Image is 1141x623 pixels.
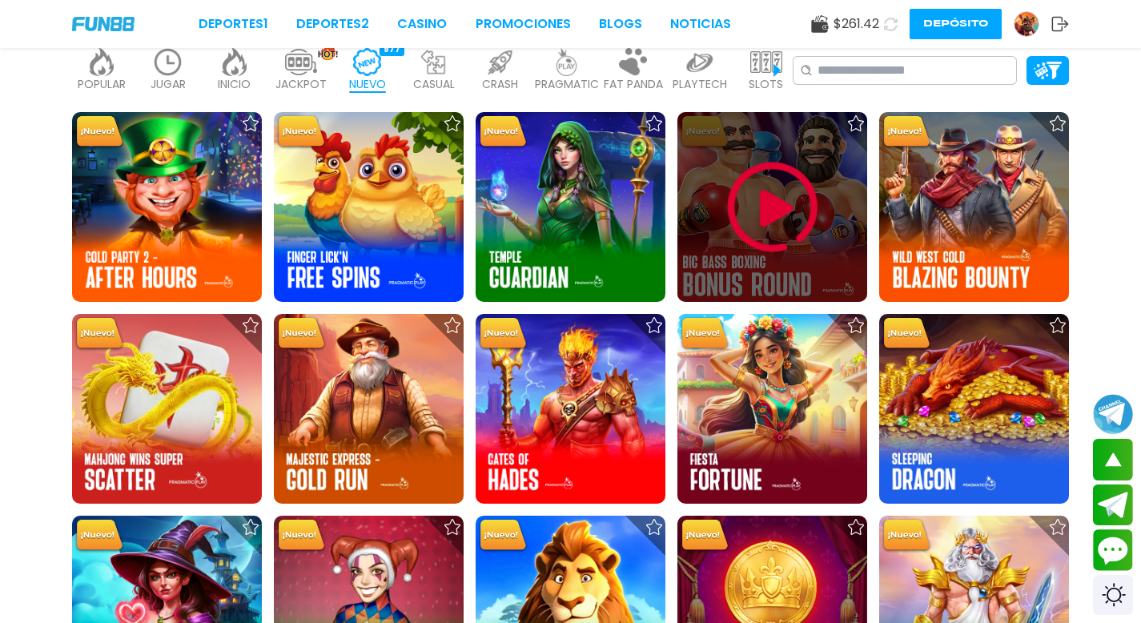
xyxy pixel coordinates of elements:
[670,14,731,34] a: NOTICIAS
[673,76,727,93] p: PLAYTECH
[274,112,464,302] img: Finger Lick’n Free Spins
[199,14,268,34] a: Deportes1
[78,76,126,93] p: POPULAR
[1014,11,1051,37] a: Avatar
[551,48,583,76] img: pragmatic_light.webp
[477,114,529,151] img: New
[677,314,867,504] img: Fiesta Fortune
[86,48,118,76] img: popular_light.webp
[285,48,317,76] img: jackpot_light.webp
[380,42,404,56] div: 977
[218,76,251,93] p: INICIO
[1093,393,1133,435] button: Join telegram channel
[1093,529,1133,571] button: Contact customer service
[910,9,1002,39] button: Depósito
[834,14,879,34] span: $ 261.42
[604,76,663,93] p: FAT PANDA
[725,159,821,255] img: Play Game
[1093,484,1133,526] button: Join telegram
[352,48,384,76] img: new_active.webp
[275,316,327,352] img: New
[881,517,933,554] img: New
[879,112,1069,302] img: Wild West Gold Blazing Bounty
[72,17,135,30] img: Company Logo
[879,314,1069,504] img: Sleeping Dragon
[275,114,327,151] img: New
[476,314,665,504] img: Gates of Hades
[151,76,186,93] p: JUGAR
[413,76,455,93] p: CASUAL
[275,76,327,93] p: JACKPOT
[679,316,731,352] img: New
[72,314,262,504] img: Mahjong Wins Super Scatter
[476,112,665,302] img: Temple Guardians
[74,517,126,554] img: New
[152,48,184,76] img: recent_light.webp
[477,316,529,352] img: New
[617,48,649,76] img: fat_panda_light.webp
[349,76,386,93] p: NUEVO
[881,114,933,151] img: New
[484,48,516,76] img: crash_light.webp
[296,14,369,34] a: Deportes2
[1034,62,1062,78] img: Platform Filter
[750,48,782,76] img: slots_light.webp
[74,316,126,352] img: New
[274,314,464,504] img: Majestic Express - Gold Run
[418,48,450,76] img: casual_light.webp
[679,517,731,554] img: New
[1093,439,1133,480] button: scroll up
[684,48,716,76] img: playtech_light.webp
[397,14,447,34] a: CASINO
[1014,12,1039,36] img: Avatar
[74,114,126,151] img: New
[1093,575,1133,615] div: Switch theme
[477,517,529,554] img: New
[749,76,783,93] p: SLOTS
[881,316,933,352] img: New
[476,14,571,34] a: Promociones
[219,48,251,76] img: home_light.webp
[275,517,327,554] img: New
[535,76,599,93] p: PRAGMATIC
[72,112,262,302] img: Gold Party 2 - After Hours
[482,76,518,93] p: CRASH
[599,14,642,34] a: BLOGS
